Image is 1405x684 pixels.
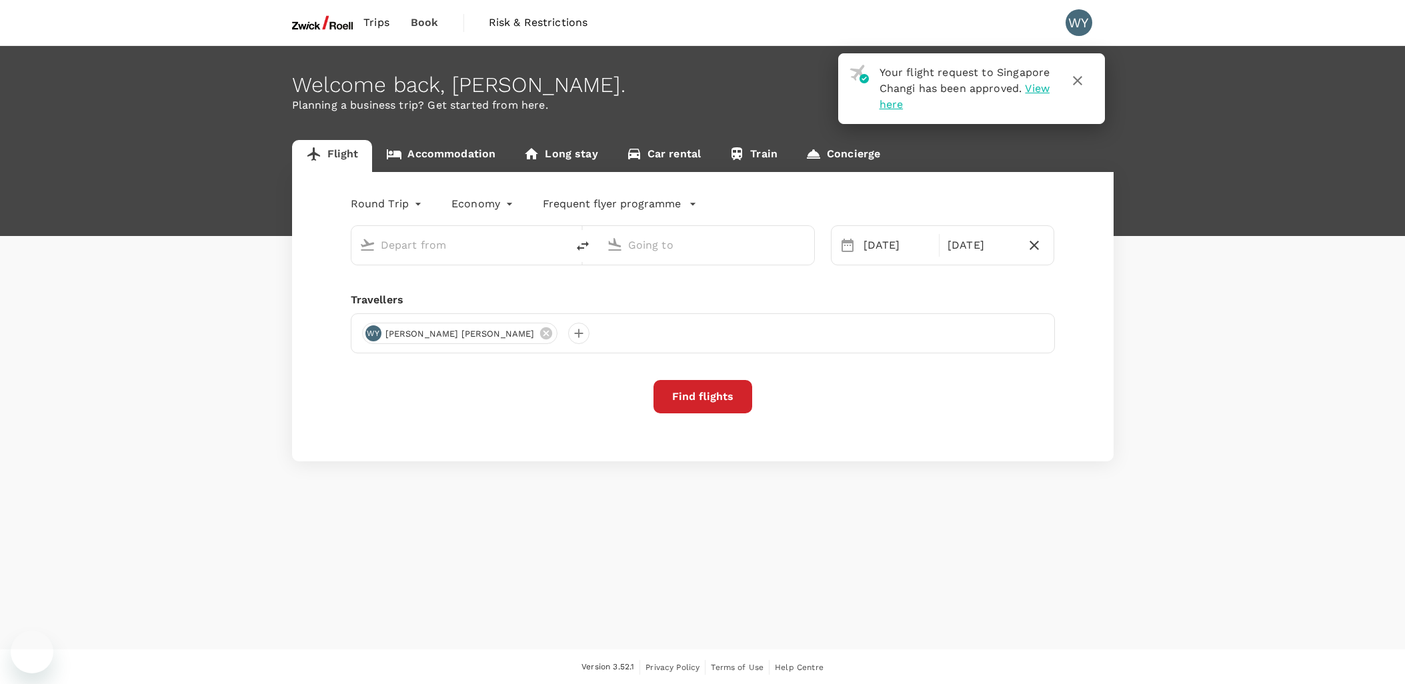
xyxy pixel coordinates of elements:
[292,140,373,172] a: Flight
[363,15,389,31] span: Trips
[581,661,634,674] span: Version 3.52.1
[543,196,697,212] button: Frequent flyer programme
[377,327,543,341] span: [PERSON_NAME] [PERSON_NAME]
[362,323,557,344] div: WY[PERSON_NAME] [PERSON_NAME]
[292,97,1114,113] p: Planning a business trip? Get started from here.
[792,140,894,172] a: Concierge
[612,140,716,172] a: Car rental
[292,8,353,37] img: ZwickRoell Pte. Ltd.
[1066,9,1092,36] div: WY
[411,15,439,31] span: Book
[711,660,764,675] a: Terms of Use
[775,660,824,675] a: Help Centre
[711,663,764,672] span: Terms of Use
[850,65,869,83] img: flight-approved
[292,73,1114,97] div: Welcome back , [PERSON_NAME] .
[805,243,808,246] button: Open
[645,660,699,675] a: Privacy Policy
[351,292,1055,308] div: Travellers
[858,232,936,259] div: [DATE]
[880,66,1050,95] span: Your flight request to Singapore Changi has been approved.
[351,193,425,215] div: Round Trip
[942,232,1020,259] div: [DATE]
[543,196,681,212] p: Frequent flyer programme
[567,230,599,262] button: delete
[509,140,611,172] a: Long stay
[451,193,516,215] div: Economy
[381,235,539,255] input: Depart from
[628,235,786,255] input: Going to
[715,140,792,172] a: Train
[365,325,381,341] div: WY
[775,663,824,672] span: Help Centre
[11,631,53,673] iframe: Button to launch messaging window
[653,380,752,413] button: Find flights
[372,140,509,172] a: Accommodation
[557,243,560,246] button: Open
[489,15,588,31] span: Risk & Restrictions
[645,663,699,672] span: Privacy Policy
